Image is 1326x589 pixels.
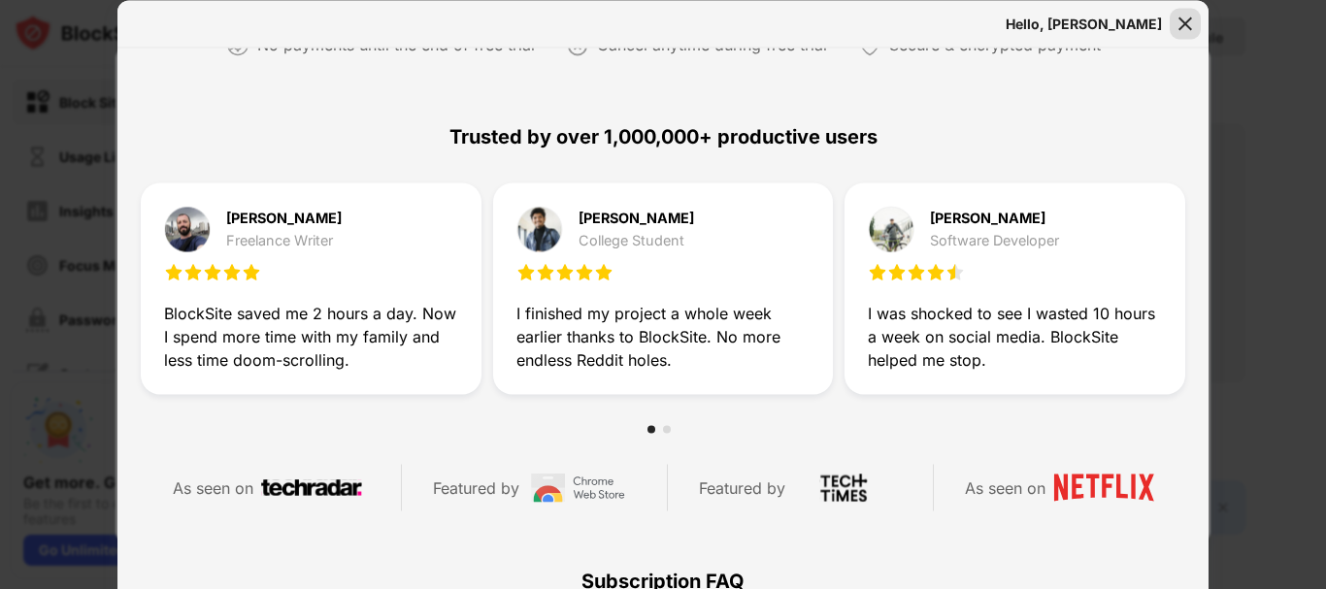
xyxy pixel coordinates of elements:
[226,233,342,248] div: Freelance Writer
[887,263,907,282] img: star
[203,263,222,282] img: star
[965,474,1045,502] div: As seen on
[164,302,458,372] div: BlockSite saved me 2 hours a day. Now I spend more time with my family and less time doom-scrolling.
[164,207,211,253] img: testimonial-purchase-1.jpg
[516,207,563,253] img: testimonial-purchase-2.jpg
[183,263,203,282] img: star
[516,302,811,372] div: I finished my project a whole week earlier thanks to BlockSite. No more endless Reddit holes.
[793,474,894,503] img: tech-times
[433,474,519,502] div: Featured by
[930,211,1059,224] div: [PERSON_NAME]
[945,263,965,282] img: star
[594,263,613,282] img: star
[926,263,945,282] img: star
[226,211,342,224] div: [PERSON_NAME]
[173,474,253,502] div: As seen on
[699,474,785,502] div: Featured by
[579,211,694,224] div: [PERSON_NAME]
[868,302,1162,372] div: I was shocked to see I wasted 10 hours a week on social media. BlockSite helped me stop.
[516,263,536,282] img: star
[1006,16,1162,31] div: Hello, [PERSON_NAME]
[141,90,1185,183] div: Trusted by over 1,000,000+ productive users
[575,263,594,282] img: star
[527,474,628,503] img: chrome-web-store-logo
[868,207,914,253] img: testimonial-purchase-3.jpg
[222,263,242,282] img: star
[164,263,183,282] img: star
[930,233,1059,248] div: Software Developer
[868,263,887,282] img: star
[579,233,694,248] div: College Student
[907,263,926,282] img: star
[555,263,575,282] img: star
[536,263,555,282] img: star
[261,474,362,503] img: techradar
[1053,474,1154,503] img: netflix-logo
[242,263,261,282] img: star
